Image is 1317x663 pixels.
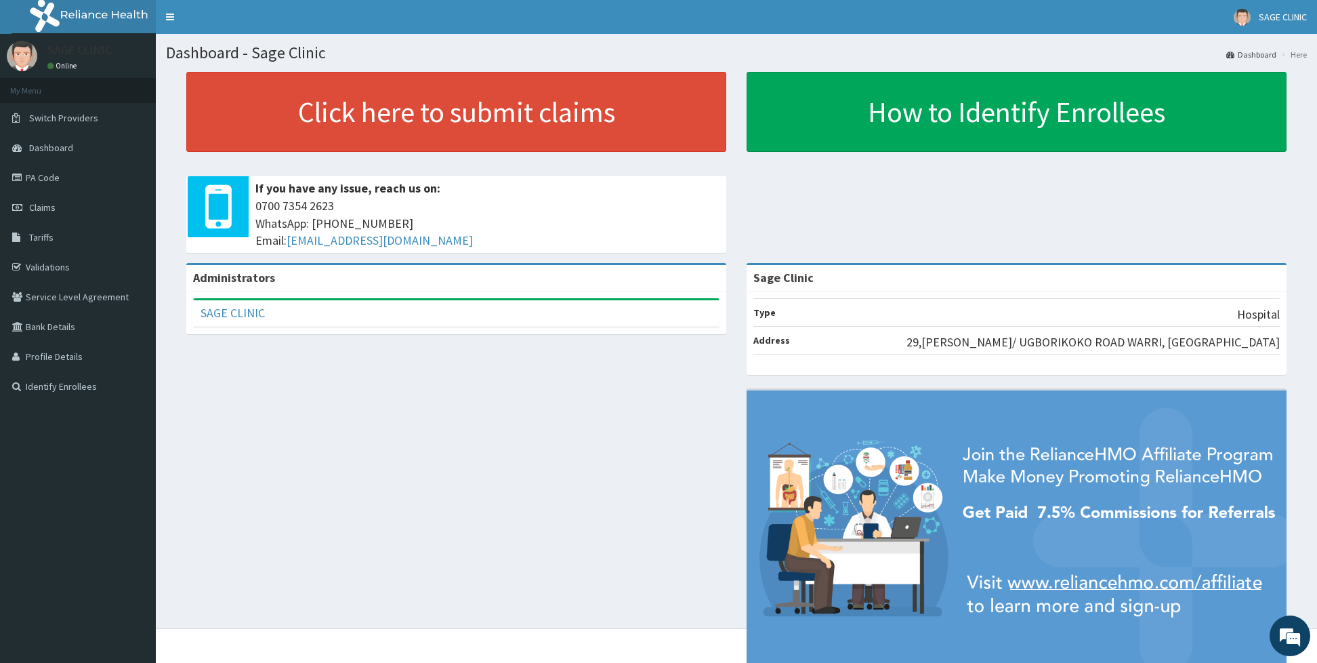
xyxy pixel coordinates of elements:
[47,44,112,56] p: SAGE CLINIC
[747,72,1287,152] a: How to Identify Enrollees
[906,334,1280,351] p: 29,[PERSON_NAME]/ UGBORIKOKO ROAD WARRI, [GEOGRAPHIC_DATA]
[1237,306,1280,323] p: Hospital
[201,305,265,321] a: SAGE CLINIC
[287,233,473,248] a: [EMAIL_ADDRESS][DOMAIN_NAME]
[753,306,776,319] b: Type
[166,44,1307,62] h1: Dashboard - Sage Clinic
[29,112,98,124] span: Switch Providers
[186,72,726,152] a: Click here to submit claims
[1259,11,1307,23] span: SAGE CLINIC
[1234,9,1251,26] img: User Image
[255,197,719,249] span: 0700 7354 2623 WhatsApp: [PHONE_NUMBER] Email:
[7,41,37,71] img: User Image
[29,231,54,243] span: Tariffs
[1226,49,1276,60] a: Dashboard
[193,270,275,285] b: Administrators
[1278,49,1307,60] li: Here
[47,61,80,71] a: Online
[753,334,790,346] b: Address
[255,180,440,196] b: If you have any issue, reach us on:
[29,142,73,154] span: Dashboard
[29,201,56,214] span: Claims
[753,270,814,285] strong: Sage Clinic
